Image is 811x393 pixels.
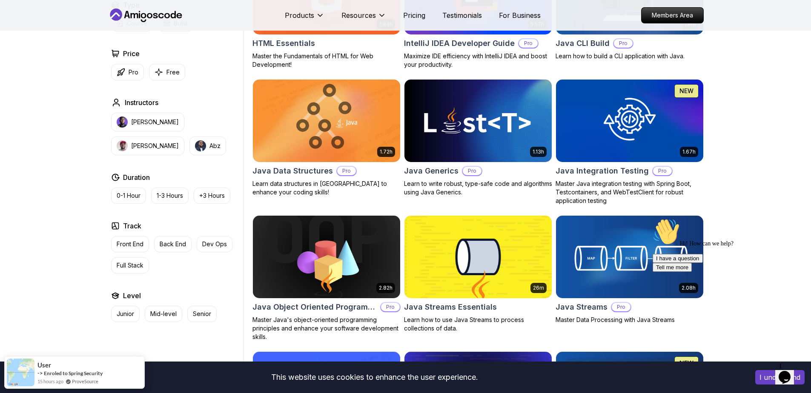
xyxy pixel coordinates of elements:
p: [PERSON_NAME] [131,118,179,126]
p: Pro [337,167,356,175]
a: Pricing [403,10,425,20]
a: Members Area [641,7,704,23]
button: Tell me more [3,48,43,57]
img: provesource social proof notification image [7,359,34,386]
p: 1-3 Hours [157,191,183,200]
button: Senior [187,306,217,322]
p: Learn to write robust, type-safe code and algorithms using Java Generics. [404,179,552,196]
p: Master Java integration testing with Spring Boot, Testcontainers, and WebTestClient for robust ap... [556,179,704,205]
h2: Duration [123,172,150,182]
h2: Java Streams Essentials [404,301,497,313]
p: +3 Hours [199,191,225,200]
p: 1.72h [380,148,393,155]
p: Learn how to use Java Streams to process collections of data. [404,316,552,333]
iframe: chat widget [775,359,802,384]
p: Master the Fundamentals of HTML for Web Development! [252,52,401,69]
p: 2.82h [379,285,393,291]
img: Java Streams card [556,216,703,298]
button: instructor img[PERSON_NAME] [111,137,184,155]
h2: Level [123,290,141,301]
p: Junior [117,310,134,318]
p: Pro [381,303,400,311]
img: Java Object Oriented Programming card [253,216,400,298]
button: instructor img[PERSON_NAME] [111,113,184,131]
h2: Instructors [125,97,158,108]
button: Front End [111,236,149,252]
button: 0-1 Hour [111,188,146,204]
p: NEW [679,359,694,367]
a: Java Data Structures card1.72hJava Data StructuresProLearn data structures in [GEOGRAPHIC_DATA] t... [252,79,401,196]
img: Java Integration Testing card [556,80,703,162]
h2: Java Data Structures [252,165,333,177]
p: Master Java's object-oriented programming principles and enhance your software development skills. [252,316,401,341]
p: Back End [160,240,186,248]
button: Free [149,64,185,80]
button: 1-3 Hours [151,188,189,204]
button: I have a question [3,39,54,48]
p: [PERSON_NAME] [131,142,179,150]
span: Hi! How can we help? [3,26,84,32]
p: 26m [533,285,544,291]
a: For Business [499,10,541,20]
img: instructor img [117,140,128,151]
a: Enroled to Spring Security [44,370,103,376]
p: 1.13h [533,148,544,155]
img: instructor img [195,140,206,151]
p: Abz [209,142,221,150]
a: Java Streams Essentials card26mJava Streams EssentialsLearn how to use Java Streams to process co... [404,215,552,333]
p: Pro [463,167,481,175]
p: Free [166,68,180,77]
p: Dev Ops [202,240,227,248]
p: 0-1 Hour [117,191,140,200]
span: User [37,362,51,369]
p: Products [285,10,314,20]
div: 👋Hi! How can we help?I have a questionTell me more [3,3,157,57]
p: Front End [117,240,143,248]
a: Testimonials [442,10,482,20]
h2: Java Integration Testing [556,165,649,177]
h2: IntelliJ IDEA Developer Guide [404,37,515,49]
button: Back End [154,236,192,252]
button: Junior [111,306,140,322]
button: Pro [111,64,144,80]
button: Mid-level [145,306,182,322]
p: NEW [679,87,694,95]
button: Resources [341,10,386,27]
p: Pro [129,68,138,77]
p: Master Data Processing with Java Streams [556,316,704,324]
img: instructor img [117,117,128,128]
h2: Price [123,48,140,59]
p: Learn how to build a CLI application with Java. [556,52,704,60]
p: Full Stack [117,261,143,270]
img: Java Data Structures card [253,80,400,162]
a: Java Object Oriented Programming card2.82hJava Object Oriented ProgrammingProMaster Java's object... [252,215,401,341]
p: Mid-level [150,310,177,318]
p: Members Area [642,8,703,23]
h2: Java CLI Build [556,37,610,49]
a: Java Streams card2.08hJava StreamsProMaster Data Processing with Java Streams [556,215,704,324]
button: instructor imgAbz [189,137,226,155]
span: -> [37,370,43,376]
button: Full Stack [111,257,149,273]
iframe: chat widget [649,215,802,355]
p: Pro [614,39,633,48]
h2: Track [123,221,141,231]
a: Java Integration Testing card1.67hNEWJava Integration TestingProMaster Java integration testing w... [556,79,704,205]
p: Pro [653,167,672,175]
h2: Java Streams [556,301,608,313]
h2: Java Generics [404,165,459,177]
button: +3 Hours [194,188,230,204]
h2: Java Object Oriented Programming [252,301,377,313]
img: Java Streams Essentials card [404,216,552,298]
img: Java Generics card [404,80,552,162]
p: 1.67h [682,148,696,155]
button: Dev Ops [197,236,232,252]
p: Learn data structures in [GEOGRAPHIC_DATA] to enhance your coding skills! [252,179,401,196]
p: Pro [612,303,630,311]
p: Resources [341,10,376,20]
button: Products [285,10,324,27]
